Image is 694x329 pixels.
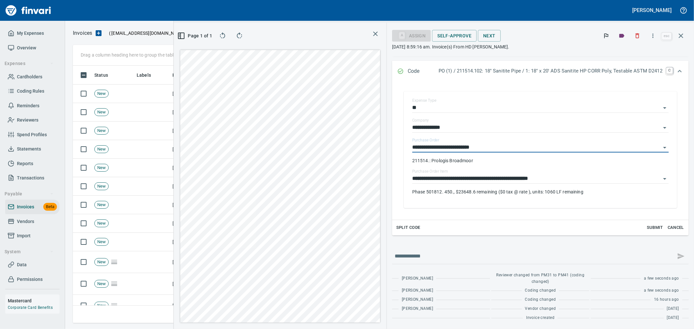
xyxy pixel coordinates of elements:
span: Pages Split [109,303,120,308]
label: Expense Type [412,99,436,102]
a: Cardholders [5,70,60,84]
a: Reminders [5,99,60,113]
span: Spend Profiles [17,131,47,139]
h6: Mastercard [8,297,60,304]
span: Cancel [667,224,685,231]
span: New [95,146,108,152]
span: New [95,239,108,245]
td: [DATE] [170,295,206,317]
a: Spend Profiles [5,127,60,142]
span: Next [483,32,496,40]
td: [DATE] [170,273,206,295]
span: System [5,248,54,256]
a: Data [5,257,60,272]
span: Vendor changed [525,306,556,312]
span: Status [94,71,108,79]
span: Data [17,261,27,269]
span: New [95,281,108,287]
span: Submit [646,224,664,231]
span: Coding Rules [17,87,44,95]
span: Vendors [17,217,34,226]
span: Invoices [17,203,34,211]
span: [PERSON_NAME] [402,275,433,282]
a: Reviewers [5,113,60,127]
button: More [646,29,660,43]
button: Expenses [2,58,56,70]
span: Expenses [5,59,54,68]
button: Next [478,30,501,42]
nav: breadcrumb [73,29,92,37]
span: New [95,109,108,115]
button: Flag [599,29,613,43]
span: This records your message into the invoice and notifies anyone mentioned [673,248,689,264]
img: Finvari [4,3,53,18]
span: [PERSON_NAME] [402,296,433,303]
td: [DATE] [170,122,206,140]
a: C [666,67,673,74]
button: Upload an Invoice [92,29,105,37]
a: Overview [5,41,60,55]
button: Self-Approve [432,30,477,42]
button: Submit [645,223,665,233]
span: New [95,202,108,208]
span: [PERSON_NAME] [402,306,433,312]
button: Open [660,174,669,183]
span: Statements [17,145,41,153]
td: [DATE] [170,159,206,177]
td: [DATE] [170,85,206,103]
a: Vendors [5,214,60,229]
button: [PERSON_NAME] [631,5,673,15]
td: [DATE] [170,251,206,273]
a: Corporate Card Benefits [8,305,53,310]
label: Company [412,118,429,122]
a: Transactions [5,171,60,185]
button: Discard [630,29,645,43]
a: Permissions [5,272,60,287]
button: Payable [2,188,56,200]
a: Statements [5,142,60,156]
p: [DATE] 8:59:16 am. Invoice(s) From HD [PERSON_NAME]. [392,44,689,50]
td: [DATE] [170,233,206,251]
span: Invoice created [526,315,554,321]
span: a few seconds ago [644,287,679,294]
span: Pages Split [109,259,120,264]
span: Permissions [17,275,43,283]
label: Purchase Order [412,138,439,142]
td: [DATE] [170,196,206,214]
td: [DATE] [170,177,206,196]
a: My Expenses [5,26,60,41]
span: Close invoice [660,28,689,44]
p: ( ) [105,30,187,36]
span: My Expenses [17,29,44,37]
h5: [PERSON_NAME] [633,7,672,14]
button: Labels [615,29,629,43]
span: Beta [43,203,57,211]
a: InvoicesBeta [5,200,60,214]
span: [PERSON_NAME] [402,287,433,294]
span: Coding changed [525,296,556,303]
span: Reminders [17,102,39,110]
span: Received [172,71,192,79]
span: Reviewers [17,116,38,124]
span: Transactions [17,174,44,182]
button: Split Code [395,223,422,233]
span: Self-Approve [437,32,471,40]
span: [EMAIL_ADDRESS][DOMAIN_NAME] [111,30,185,36]
span: Cardholders [17,73,42,81]
span: Page 1 of 1 [182,32,209,40]
span: Labels [137,71,151,79]
div: Expand [392,61,689,82]
span: a few seconds ago [644,275,679,282]
p: Drag a column heading here to group the table [81,52,176,58]
a: Reports [5,156,60,171]
span: New [95,183,108,190]
a: Coding Rules [5,84,60,99]
span: Split Code [396,224,420,231]
span: Labels [137,71,159,79]
button: System [2,246,56,258]
p: 211514.: Prologis Broadmoor [412,157,669,164]
p: Phase 501812. 450., $23648.6 remaining ($0 tax @ rate ), units: 1060 LF remaining [412,189,669,195]
span: [DATE] [667,306,679,312]
span: Coding changed [525,287,556,294]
